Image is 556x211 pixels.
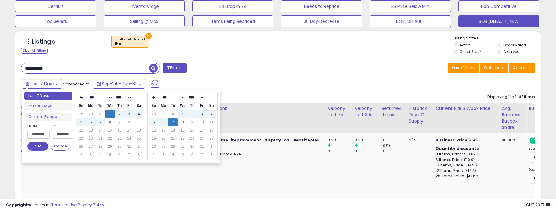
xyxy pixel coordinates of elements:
td: 28 [149,110,159,118]
td: 13 [159,126,168,135]
div: 6 Items, Price: $19.01 [436,157,494,163]
div: 0 [381,148,406,154]
td: 22 [178,135,187,143]
button: BB Drop in 7d [192,0,273,12]
td: 10 [124,118,134,126]
th: Tu [96,102,105,110]
th: Tu [168,102,178,110]
td: 25 [207,135,216,143]
div: : [436,146,494,151]
div: Avg. Business Buybox Share [502,105,524,131]
td: 5 [105,151,115,159]
th: Th [187,102,197,110]
p: in prev: N/A [194,151,321,157]
td: 19 [149,135,159,143]
div: 3.33 [354,138,379,143]
div: fbm [115,42,146,46]
th: Fr [197,102,207,110]
span: 2025-10-8 23:17 GMT [526,202,550,208]
th: We [105,102,115,110]
th: Su [76,102,86,110]
div: Returned Items [381,105,403,118]
td: 30 [115,143,124,151]
td: 5 [149,118,159,126]
td: 18 [134,126,144,135]
td: 7 [168,118,178,126]
td: 15 [178,126,187,135]
td: 23 [115,135,124,143]
button: Non Competitive [458,0,539,12]
button: Inventory Age [104,0,185,12]
td: 14 [96,126,105,135]
td: 20 [159,135,168,143]
td: 10 [197,118,207,126]
label: Out of Stock [460,49,482,54]
td: 2 [76,151,86,159]
th: Sa [207,102,216,110]
button: BOB_DEFAULT [370,15,451,27]
td: 1 [134,143,144,151]
td: 26 [76,143,86,151]
div: Velocity Last 30d [354,105,376,118]
div: 0 [354,148,379,154]
td: 24 [124,135,134,143]
div: 25 Items, Price: $17.66 [436,173,494,179]
div: 3.33 [327,138,352,143]
td: 30 [168,110,178,118]
div: Clear All Filters [21,48,48,54]
div: 0 [327,148,352,154]
button: Items Being Repriced [192,15,273,27]
td: 15 [105,126,115,135]
td: 2 [187,110,197,118]
span: Sep-24 - Sep-30 [102,81,138,87]
td: 4 [207,110,216,118]
td: 16 [187,126,197,135]
button: Sep-24 - Sep-30 [93,79,145,89]
td: 19 [76,135,86,143]
th: Fr [124,102,134,110]
td: 3 [124,110,134,118]
th: Su [149,102,159,110]
div: Current B2B Buybox Price [436,105,497,112]
td: 1 [105,110,115,118]
td: 5 [178,151,187,159]
td: 28 [96,143,105,151]
td: 6 [86,118,96,126]
div: Velocity Last 7d [327,105,349,118]
b: Quantity discounts [436,146,479,151]
button: BB Price Below Min [370,0,451,12]
td: 6 [187,151,197,159]
td: 4 [96,151,105,159]
td: 2 [115,110,124,118]
td: 29 [178,143,187,151]
td: 1 [207,143,216,151]
p: in prev: N/A [194,138,321,148]
td: 24 [197,135,207,143]
td: 31 [197,143,207,151]
td: 28 [168,143,178,151]
b: Business Price: [436,137,469,143]
button: Needs to Reprice [281,0,362,12]
td: 3 [159,151,168,159]
button: Set [27,142,48,151]
button: × [145,33,152,39]
small: (0%) [381,143,390,148]
div: 0 [381,138,406,143]
div: $19.63 [436,138,494,143]
span: Fulfillment channel : [115,37,146,46]
td: 9 [187,118,197,126]
div: 3 Items, Price: $19.62 [436,151,494,157]
span: Compared to: [63,81,90,87]
td: 5 [76,118,86,126]
a: Terms of Use [51,202,77,208]
td: 7 [96,118,105,126]
td: 27 [86,143,96,151]
div: 12 Items, Price: $17.78 [436,168,494,173]
label: Deactivated [503,42,526,48]
td: 9 [115,118,124,126]
button: Filters [163,63,186,73]
div: Avg. Sales Rank [194,105,323,112]
td: 4 [168,151,178,159]
button: BOB_DEFAULT_NEW [458,15,539,27]
td: 14 [168,126,178,135]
